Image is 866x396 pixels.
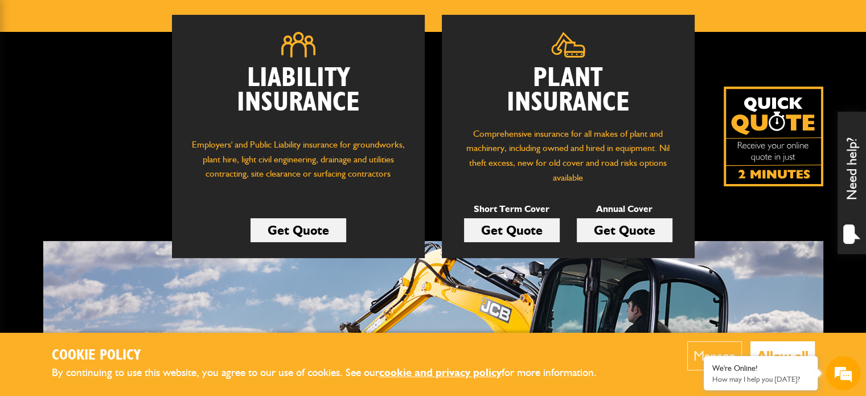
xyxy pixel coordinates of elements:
[155,310,207,325] em: Start Chat
[712,375,809,383] p: How may I help you today?
[187,6,214,33] div: Minimize live chat window
[577,218,672,242] a: Get Quote
[251,218,346,242] a: Get Quote
[464,202,560,217] p: Short Term Cover
[750,341,815,370] button: Allow all
[687,341,742,370] button: Manage
[459,66,678,115] h2: Plant Insurance
[15,139,208,164] input: Enter your email address
[464,218,560,242] a: Get Quote
[189,137,408,192] p: Employers' and Public Liability insurance for groundworks, plant hire, light civil engineering, d...
[52,364,615,382] p: By continuing to use this website, you agree to our use of cookies. See our for more information.
[19,63,48,79] img: d_20077148190_company_1631870298795_20077148190
[52,347,615,365] h2: Cookie Policy
[724,87,823,186] img: Quick Quote
[724,87,823,186] a: Get your insurance quote isn just 2-minutes
[838,112,866,254] div: Need help?
[379,366,502,379] a: cookie and privacy policy
[189,66,408,126] h2: Liability Insurance
[459,126,678,185] p: Comprehensive insurance for all makes of plant and machinery, including owned and hired in equipm...
[577,202,672,217] p: Annual Cover
[15,206,208,300] textarea: Type your message and hit 'Enter'
[712,364,809,373] div: We're Online!
[15,173,208,198] input: Enter your phone number
[15,105,208,130] input: Enter your last name
[59,64,191,79] div: Chat with us now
